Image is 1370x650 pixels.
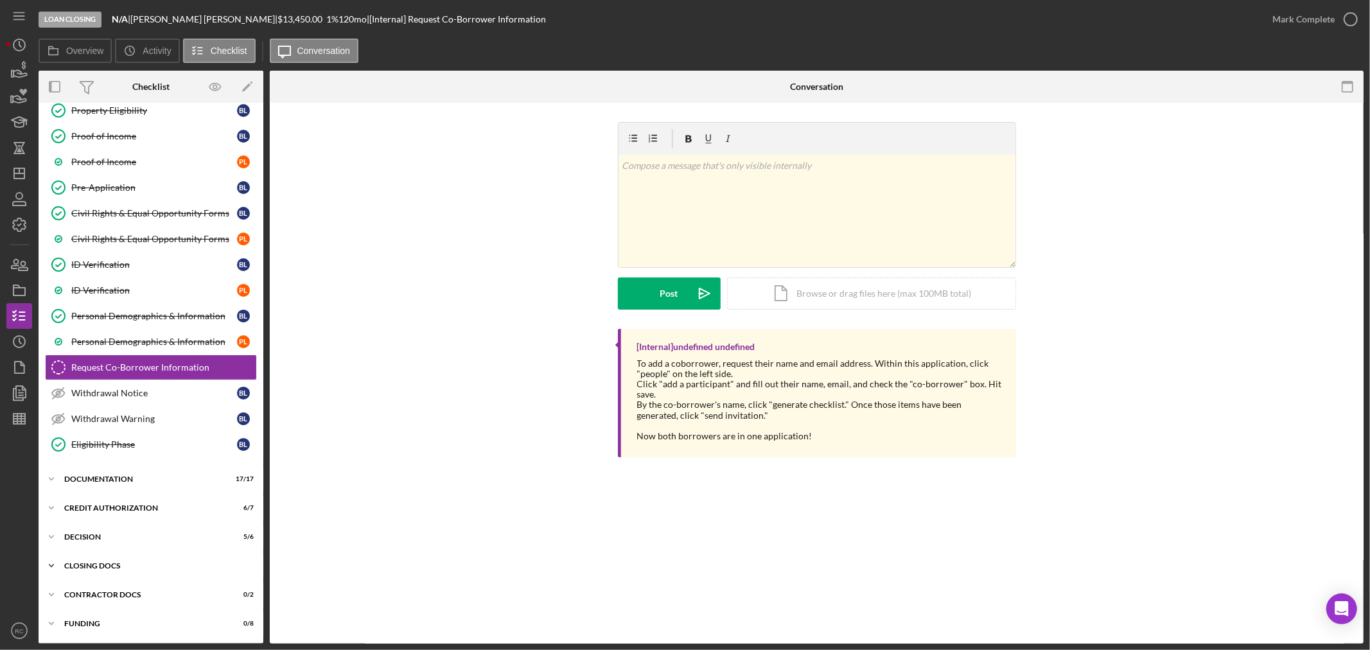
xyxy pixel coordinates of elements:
[237,258,250,271] div: B L
[231,620,254,628] div: 0 / 8
[45,277,257,303] a: ID VerificationPL
[237,284,250,297] div: P L
[237,181,250,194] div: B L
[45,355,257,380] a: Request Co-Borrower Information
[237,438,250,451] div: B L
[637,379,1003,400] div: Click "add a participant" and fill out their name, email, and check the "co-borrower" box. Hit save.
[64,620,222,628] div: Funding
[45,149,257,175] a: Proof of IncomePL
[45,329,257,355] a: Personal Demographics & InformationPL
[231,533,254,541] div: 5 / 6
[112,14,130,24] div: |
[71,105,237,116] div: Property Eligibility
[45,303,257,329] a: Personal Demographics & InformationBL
[237,130,250,143] div: B L
[6,618,32,644] button: RC
[71,337,237,347] div: Personal Demographics & Information
[39,39,112,63] button: Overview
[71,362,256,373] div: Request Co-Borrower Information
[637,342,755,352] div: [Internal] undefined undefined
[237,104,250,117] div: B L
[71,131,237,141] div: Proof of Income
[618,277,721,310] button: Post
[237,335,250,348] div: P L
[64,475,222,483] div: Documentation
[183,39,256,63] button: Checklist
[115,39,179,63] button: Activity
[71,182,237,193] div: Pre-Application
[637,431,1003,441] div: Now both borrowers are in one application!
[231,475,254,483] div: 17 / 17
[130,14,277,24] div: [PERSON_NAME] [PERSON_NAME] |
[71,157,237,167] div: Proof of Income
[71,259,237,270] div: ID Verification
[132,82,170,92] div: Checklist
[211,46,247,56] label: Checklist
[270,39,359,63] button: Conversation
[45,98,257,123] a: Property EligibilityBL
[1326,593,1357,624] div: Open Intercom Messenger
[790,82,843,92] div: Conversation
[277,14,326,24] div: $13,450.00
[143,46,171,56] label: Activity
[45,432,257,457] a: Eligibility PhaseBL
[71,439,237,450] div: Eligibility Phase
[237,387,250,400] div: B L
[660,277,678,310] div: Post
[71,285,237,295] div: ID Verification
[45,252,257,277] a: ID VerificationBL
[66,46,103,56] label: Overview
[71,414,237,424] div: Withdrawal Warning
[64,533,222,541] div: Decision
[231,504,254,512] div: 6 / 7
[64,504,222,512] div: CREDIT AUTHORIZATION
[237,233,250,245] div: P L
[237,207,250,220] div: B L
[64,591,222,599] div: Contractor Docs
[1260,6,1364,32] button: Mark Complete
[237,155,250,168] div: P L
[1272,6,1335,32] div: Mark Complete
[45,380,257,406] a: Withdrawal NoticeBL
[112,13,128,24] b: N/A
[231,591,254,599] div: 0 / 2
[45,226,257,252] a: Civil Rights & Equal Opportunity FormsPL
[71,208,237,218] div: Civil Rights & Equal Opportunity Forms
[71,311,237,321] div: Personal Demographics & Information
[338,14,367,24] div: 120 mo
[237,310,250,322] div: B L
[15,628,24,635] text: RC
[64,562,247,570] div: CLOSING DOCS
[39,12,101,28] div: Loan Closing
[45,123,257,149] a: Proof of IncomeBL
[71,234,237,244] div: Civil Rights & Equal Opportunity Forms
[297,46,351,56] label: Conversation
[45,200,257,226] a: Civil Rights & Equal Opportunity FormsBL
[45,406,257,432] a: Withdrawal WarningBL
[637,358,1003,379] div: To add a coborrower, request their name and email address. Within this application, click "people...
[237,412,250,425] div: B L
[45,175,257,200] a: Pre-ApplicationBL
[71,388,237,398] div: Withdrawal Notice
[326,14,338,24] div: 1 %
[637,400,1003,420] div: By the co-borrower's name, click "generate checklist." Once those items have been generated, clic...
[367,14,546,24] div: | [Internal] Request Co-Borrower Information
